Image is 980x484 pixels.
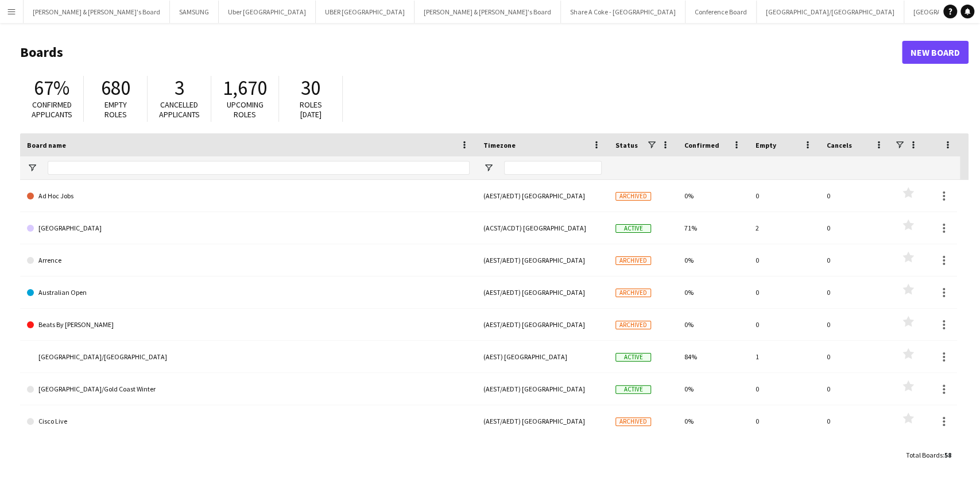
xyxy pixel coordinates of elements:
a: Australian Open [27,276,470,309]
div: 0 [820,180,891,212]
div: (AEST/AEDT) [GEOGRAPHIC_DATA] [477,309,609,340]
a: [GEOGRAPHIC_DATA]/[GEOGRAPHIC_DATA] [27,341,470,373]
input: Timezone Filter Input [504,161,602,175]
div: 0 [749,180,820,212]
span: Archived [615,256,651,265]
button: [GEOGRAPHIC_DATA]/[GEOGRAPHIC_DATA] [757,1,904,23]
a: Beats By [PERSON_NAME] [27,309,470,341]
span: 58 [944,451,951,459]
span: 680 [101,75,130,101]
a: Arrence [27,244,470,276]
span: Archived [615,289,651,297]
div: 0 [820,212,891,244]
a: [GEOGRAPHIC_DATA] [27,212,470,244]
div: 0 [749,373,820,405]
div: 0% [677,373,749,405]
span: Empty roles [104,99,127,120]
span: Confirmed [684,141,719,149]
div: 0 [820,341,891,372]
span: Timezone [483,141,516,149]
div: 0 [820,276,891,308]
div: 0% [677,309,749,340]
button: Share A Coke - [GEOGRAPHIC_DATA] [561,1,685,23]
div: 0% [677,244,749,276]
span: Total Boards [906,451,943,459]
div: 0 [820,309,891,340]
button: Open Filter Menu [27,163,37,173]
div: 1 [749,341,820,372]
a: Ad Hoc Jobs [27,180,470,212]
span: Cancels [827,141,852,149]
span: Upcoming roles [227,99,264,120]
button: Conference Board [685,1,757,23]
span: Empty [756,141,776,149]
div: (ACST/ACDT) [GEOGRAPHIC_DATA] [477,212,609,244]
div: 0 [749,309,820,340]
button: [PERSON_NAME] & [PERSON_NAME]'s Board [24,1,170,23]
div: 0 [820,244,891,276]
div: 0% [677,405,749,437]
button: Uber [GEOGRAPHIC_DATA] [219,1,316,23]
div: 71% [677,212,749,244]
div: (AEST/AEDT) [GEOGRAPHIC_DATA] [477,244,609,276]
a: New Board [902,41,969,64]
div: 0% [677,276,749,308]
h1: Boards [20,44,902,61]
button: UBER [GEOGRAPHIC_DATA] [316,1,415,23]
span: Board name [27,141,66,149]
input: Board name Filter Input [48,161,470,175]
span: Archived [615,321,651,329]
div: (AEST/AEDT) [GEOGRAPHIC_DATA] [477,405,609,437]
span: Archived [615,417,651,426]
button: Open Filter Menu [483,163,494,173]
div: (AEST/AEDT) [GEOGRAPHIC_DATA] [477,373,609,405]
a: [GEOGRAPHIC_DATA]/Gold Coast Winter [27,373,470,405]
button: SAMSUNG [170,1,219,23]
span: Active [615,385,651,394]
div: (AEST) [GEOGRAPHIC_DATA] [477,341,609,372]
span: 3 [175,75,184,101]
span: 30 [301,75,320,101]
span: Archived [615,192,651,201]
span: Confirmed applicants [32,99,72,120]
span: Status [615,141,638,149]
div: 0 [749,276,820,308]
div: 2 [749,212,820,244]
div: 0 [749,405,820,437]
span: Active [615,224,651,233]
div: : [906,444,951,466]
div: 0 [820,373,891,405]
span: Cancelled applicants [159,99,200,120]
a: Cisco Live [27,405,470,437]
div: (AEST/AEDT) [GEOGRAPHIC_DATA] [477,276,609,308]
div: 84% [677,341,749,372]
div: 0% [677,180,749,212]
div: 0 [820,405,891,437]
button: [PERSON_NAME] & [PERSON_NAME]'s Board [415,1,561,23]
div: 0 [749,244,820,276]
div: (AEST/AEDT) [GEOGRAPHIC_DATA] [477,180,609,212]
span: 67% [34,75,69,101]
span: Active [615,353,651,362]
span: Roles [DATE] [300,99,322,120]
span: 1,670 [223,75,267,101]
